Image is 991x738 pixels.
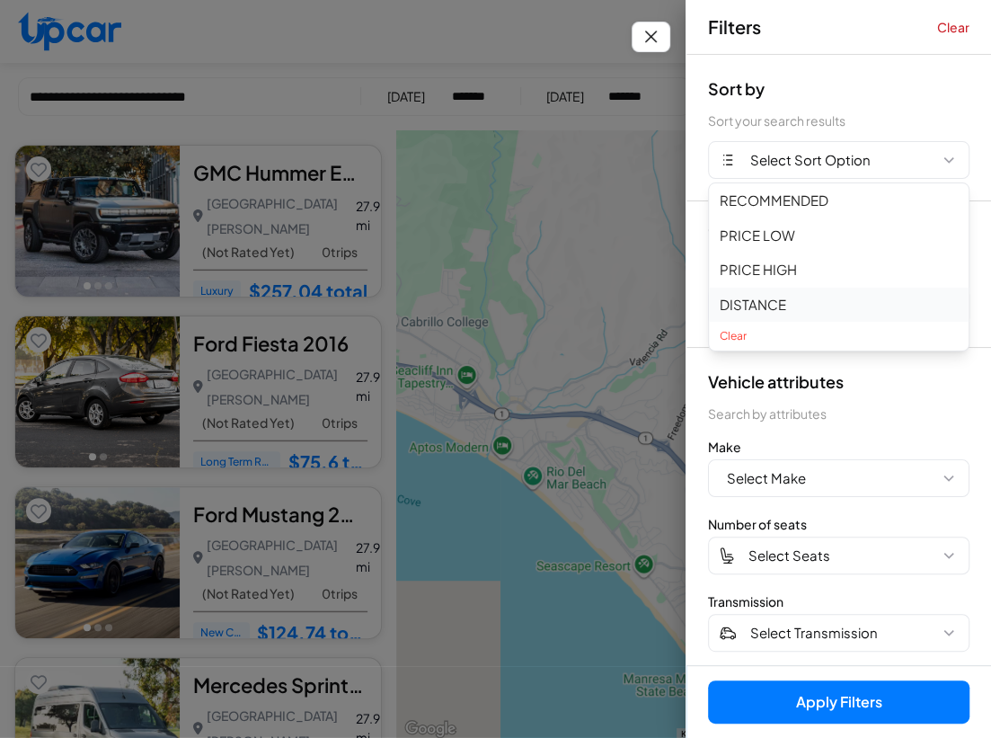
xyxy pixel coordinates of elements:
button: Clear [709,322,969,351]
span: Filters [708,14,761,40]
button: Close filters [632,22,670,52]
button: PRICE LOW [709,218,969,253]
div: Sort your search results [708,111,969,130]
button: Apply Filters [708,680,969,724]
span: Select Make [727,468,806,489]
div: Search by attributes [708,405,969,423]
div: Make [708,438,969,456]
button: Select Seats [708,537,969,574]
button: PRICE HIGH [709,253,969,288]
span: Select Transmission [750,623,878,644]
button: RECOMMENDED [709,183,969,218]
div: Sort by [708,76,969,101]
button: Select Transmission [708,614,969,652]
button: Clear [937,18,969,36]
div: Transmission [708,592,969,610]
div: Number of seats [708,515,969,533]
span: Select Seats [748,546,830,566]
div: Vehicle attributes [708,369,969,394]
span: Select Sort Option [750,150,871,171]
button: Select Make [708,459,969,497]
button: DISTANCE [709,288,969,323]
button: Select Sort Option [708,141,969,179]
